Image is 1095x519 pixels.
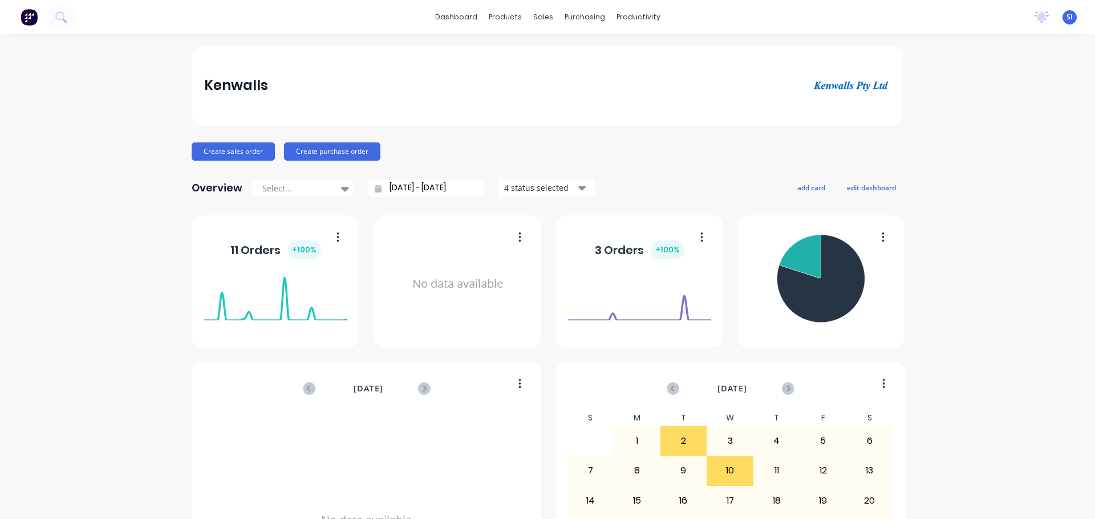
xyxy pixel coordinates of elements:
div: 10 [707,456,753,485]
div: T [660,410,707,426]
button: Create sales order [192,142,275,161]
div: 1 [614,427,660,455]
div: T [753,410,800,426]
div: + 100 % [651,240,684,259]
div: 11 Orders [230,240,321,259]
span: [DATE] [717,382,747,395]
div: + 100 % [287,240,321,259]
button: edit dashboard [839,180,903,195]
div: S [846,410,893,426]
div: 7 [568,456,614,485]
div: 4 [754,427,800,455]
div: 5 [800,427,846,455]
div: Overview [192,177,242,199]
span: [DATE] [354,382,383,395]
button: Create purchase order [284,142,380,161]
div: 2 [661,427,707,455]
div: S [567,410,614,426]
img: Kenwalls [811,78,891,92]
button: 4 status selected [498,179,595,197]
div: 13 [847,456,893,485]
div: 8 [614,456,660,485]
div: 3 Orders [595,240,684,259]
img: Factory [21,9,38,26]
div: 6 [847,427,893,455]
div: sales [528,9,559,26]
div: Kenwalls [204,74,268,97]
div: 15 [614,487,660,515]
div: 18 [754,487,800,515]
button: add card [790,180,833,195]
div: 16 [661,487,707,515]
a: dashboard [429,9,483,26]
div: 3 [707,427,753,455]
div: 9 [661,456,707,485]
span: SI [1066,12,1073,22]
div: W [707,410,753,426]
div: 17 [707,487,753,515]
div: No data available [386,230,529,338]
div: F [800,410,846,426]
div: productivity [611,9,666,26]
div: 11 [754,456,800,485]
div: products [483,9,528,26]
div: 14 [568,487,614,515]
div: 4 status selected [504,182,576,194]
div: 20 [847,487,893,515]
div: M [614,410,660,426]
div: 12 [800,456,846,485]
div: purchasing [559,9,611,26]
div: 19 [800,487,846,515]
